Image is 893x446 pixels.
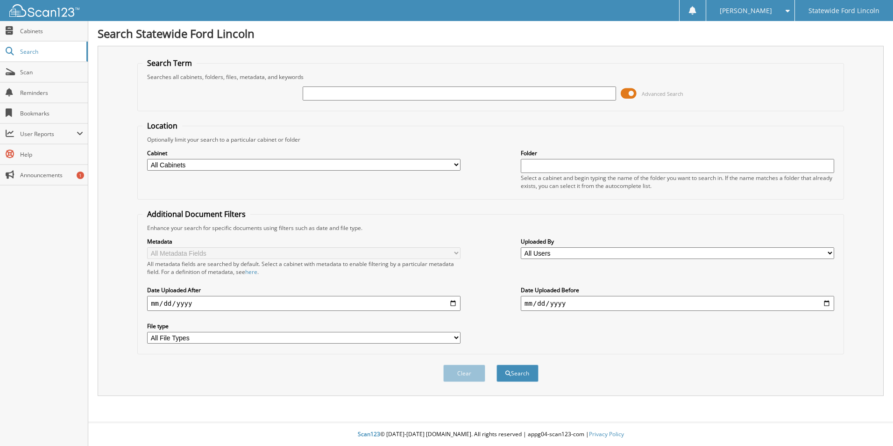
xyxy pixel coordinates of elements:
span: Scan123 [358,430,380,438]
legend: Search Term [142,58,197,68]
div: All metadata fields are searched by default. Select a cabinet with metadata to enable filtering b... [147,260,461,276]
div: 1 [77,172,84,179]
span: Reminders [20,89,83,97]
h1: Search Statewide Ford Lincoln [98,26,884,41]
span: User Reports [20,130,77,138]
iframe: Chat Widget [846,401,893,446]
div: © [DATE]-[DATE] [DOMAIN_NAME]. All rights reserved | appg04-scan123-com | [88,423,893,446]
label: Uploaded By [521,237,834,245]
label: Date Uploaded Before [521,286,834,294]
a: here [245,268,257,276]
input: start [147,296,461,311]
div: Select a cabinet and begin typing the name of the folder you want to search in. If the name match... [521,174,834,190]
a: Privacy Policy [589,430,624,438]
span: [PERSON_NAME] [720,8,772,14]
span: Bookmarks [20,109,83,117]
img: scan123-logo-white.svg [9,4,79,17]
label: File type [147,322,461,330]
span: Scan [20,68,83,76]
label: Folder [521,149,834,157]
div: Optionally limit your search to a particular cabinet or folder [142,136,839,144]
label: Date Uploaded After [147,286,461,294]
span: Search [20,48,82,56]
span: Announcements [20,171,83,179]
legend: Additional Document Filters [142,209,250,219]
span: Advanced Search [642,90,683,97]
legend: Location [142,121,182,131]
span: Statewide Ford Lincoln [808,8,879,14]
span: Help [20,151,83,158]
label: Metadata [147,237,461,245]
label: Cabinet [147,149,461,157]
input: end [521,296,834,311]
span: Cabinets [20,27,83,35]
div: Searches all cabinets, folders, files, metadata, and keywords [142,73,839,81]
button: Clear [443,365,485,382]
div: Enhance your search for specific documents using filters such as date and file type. [142,224,839,232]
button: Search [496,365,539,382]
